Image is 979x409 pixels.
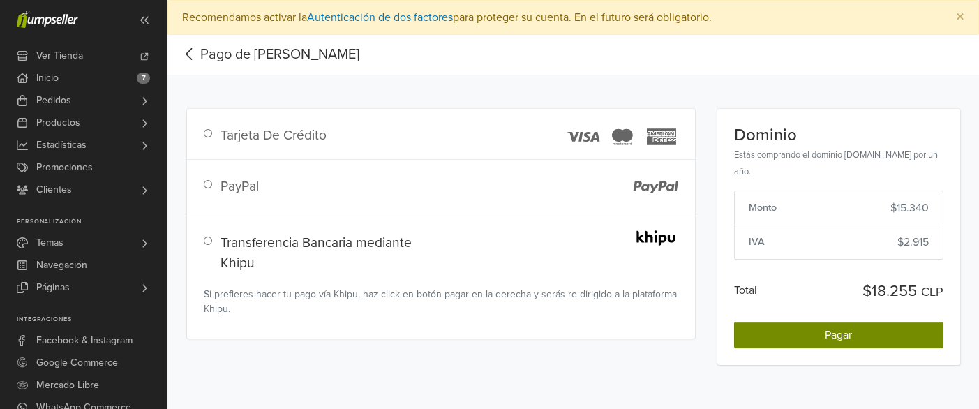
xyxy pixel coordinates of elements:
span: Facebook & Instagram [36,329,133,352]
div: Tarjeta De Crédito [210,126,449,151]
span: Mercado Libre [36,374,99,396]
h4: Dominio [734,126,943,146]
span: × [956,7,964,27]
span: $15.340 [890,200,929,216]
p: Personalización [17,218,167,226]
span: Temas [36,232,63,254]
span: Productos [36,112,80,134]
button: Pagar [734,322,943,348]
span: Páginas [36,276,70,299]
span: Google Commerce [36,352,118,374]
span: Total [734,279,757,303]
h6: Monto [749,200,777,216]
span: Navegación [36,254,87,276]
span: Estadísticas [36,134,87,156]
h6: IVA [749,234,765,250]
small: Estás comprando el dominio [DOMAIN_NAME] por un año. [734,149,938,177]
div: PayPal [210,177,449,210]
a: Autenticación de dos factores [307,10,453,24]
span: Promociones [36,156,93,179]
span: Pagar [825,328,852,342]
p: Si prefieres hacer tu pago vía Khipu, haz click en botón pagar en la derecha y serás re-dirigido ... [204,287,678,316]
span: Pedidos [36,89,71,112]
p: Integraciones [17,315,167,324]
div: Transferencia Bancaria mediante Khipu [210,233,449,274]
a: Pago de [PERSON_NAME] [200,46,359,63]
span: Clientes [36,179,72,201]
span: $18.255 [862,279,943,303]
span: 7 [137,73,150,84]
span: $2.915 [897,234,929,251]
small: CLP [921,285,943,299]
img: khipu-logo [634,228,678,248]
span: Inicio [36,67,59,89]
button: Close [942,1,978,34]
span: Ver Tienda [36,45,83,67]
